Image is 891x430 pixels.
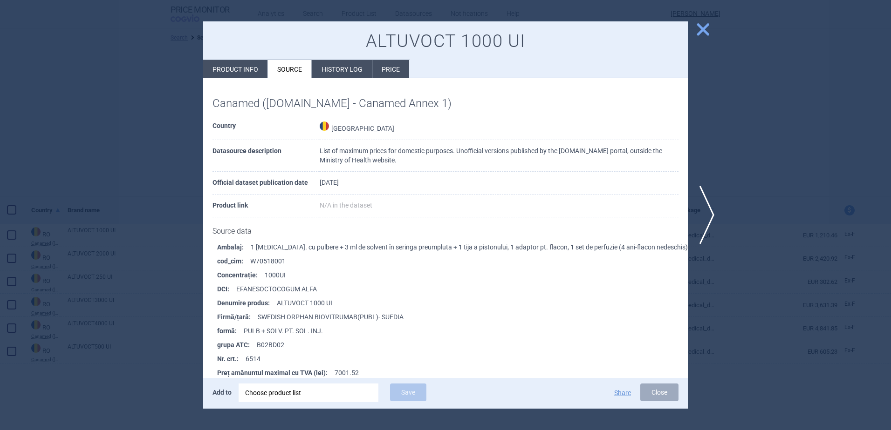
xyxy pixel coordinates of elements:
[320,121,329,131] img: Romania
[217,324,688,338] li: PULB + SOLV. PT. SOL. INJ.
[390,383,426,401] button: Save
[217,366,335,380] strong: Preț amănuntul maximal cu TVA (lei) :
[212,115,320,141] th: Country
[245,383,372,402] div: Choose product list
[312,60,372,78] li: History log
[212,31,679,52] h1: ALTUVOCT 1000 UI
[217,254,688,268] li: W70518001
[217,352,246,366] strong: Nr. crt. :
[203,60,267,78] li: Product info
[217,282,688,296] li: EFANESOCTOCOGUM ALFA
[239,383,378,402] div: Choose product list
[217,338,257,352] strong: grupa ATC :
[217,268,265,282] strong: Concentrație :
[217,366,688,380] li: 7001.52
[268,60,312,78] li: Source
[320,115,679,141] td: [GEOGRAPHIC_DATA]
[217,324,244,338] strong: formă :
[217,338,688,352] li: B02BD02
[614,390,631,396] button: Share
[217,282,236,296] strong: DCI :
[217,254,250,268] strong: cod_cim :
[217,310,258,324] strong: Firmă/țară :
[320,140,679,172] td: List of maximum prices for domestic purposes. Unofficial versions published by the [DOMAIN_NAME] ...
[217,310,688,324] li: SWEDISH ORPHAN BIOVITRUMAB(PUBL)- SUEDIA
[217,296,277,310] strong: Denumire produs :
[372,60,409,78] li: Price
[217,240,688,254] li: 1 [MEDICAL_DATA]. cu pulbere + 3 ml de solvent în seringa preumpluta + 1 tija a pistonului, 1 ada...
[217,268,688,282] li: 1000UI
[212,172,320,195] th: Official dataset publication date
[217,352,688,366] li: 6514
[212,140,320,172] th: Datasource description
[212,383,232,401] p: Add to
[217,240,251,254] strong: Ambalaj :
[212,195,320,217] th: Product link
[212,97,679,110] h1: Canamed ([DOMAIN_NAME] - Canamed Annex 1)
[320,172,679,195] td: [DATE]
[217,296,688,310] li: ALTUVOCT 1000 UI
[640,383,679,401] button: Close
[320,202,372,209] span: N/A in the dataset
[212,227,679,235] h1: Source data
